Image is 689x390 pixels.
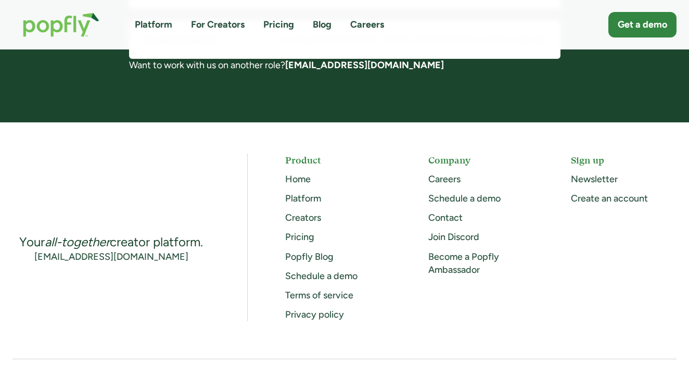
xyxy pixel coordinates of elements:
a: Create an account [571,193,648,204]
a: Schedule a demo [428,193,501,204]
a: Schedule a demo [285,270,358,282]
a: [EMAIL_ADDRESS][DOMAIN_NAME] [285,59,444,71]
a: Creators [285,212,321,223]
a: Newsletter [571,173,618,185]
em: all-together [45,234,110,249]
a: Popfly Blog [285,251,334,262]
a: Pricing [263,18,294,31]
h5: Company [428,154,534,167]
a: Platform [135,18,172,31]
a: Terms of service [285,290,353,301]
a: Privacy policy [285,309,344,320]
div: Get a demo [618,18,667,31]
a: home [12,2,110,47]
a: Get a demo [608,12,677,37]
a: Home [285,173,311,185]
a: Become a Popfly Ambassador [428,251,499,275]
a: Careers [350,18,384,31]
a: Platform [285,193,321,204]
h5: Sign up [571,154,677,167]
a: [EMAIL_ADDRESS][DOMAIN_NAME] [34,250,188,263]
a: Careers [428,173,461,185]
a: Pricing [285,231,314,243]
a: Contact [428,212,463,223]
div: Your creator platform. [19,234,203,250]
a: Join Discord [428,231,479,243]
a: For Creators [191,18,245,31]
div: Want to work with us on another role? [129,59,560,72]
h5: Product [285,154,391,167]
a: Blog [313,18,331,31]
